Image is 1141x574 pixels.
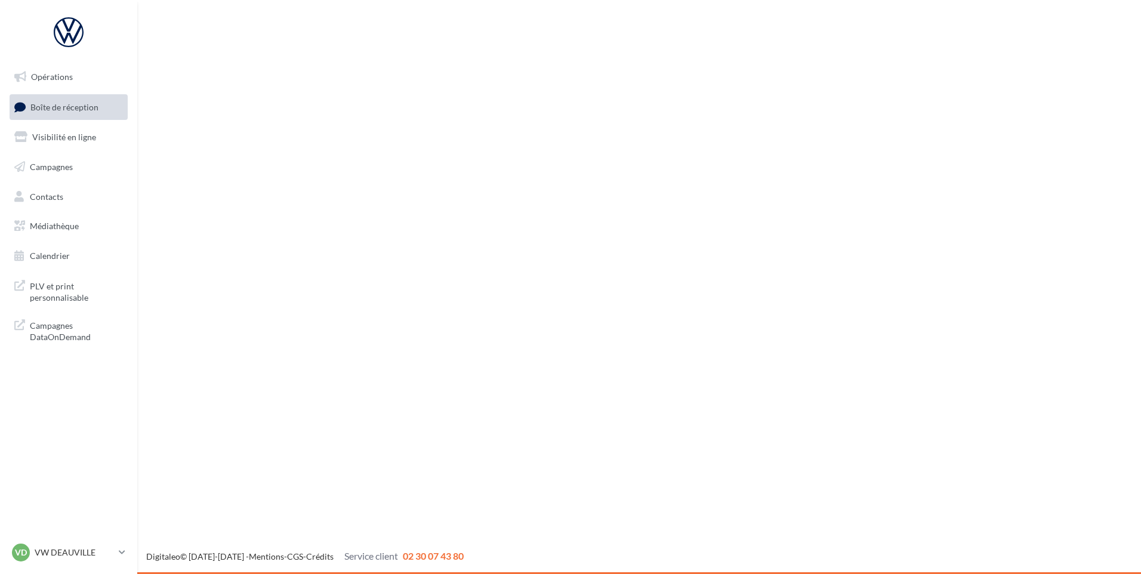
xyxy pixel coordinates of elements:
span: Boîte de réception [30,101,98,112]
a: Opérations [7,64,130,90]
span: 02 30 07 43 80 [403,550,464,561]
span: Visibilité en ligne [32,132,96,142]
p: VW DEAUVILLE [35,547,114,558]
a: Campagnes [7,155,130,180]
a: Crédits [306,551,334,561]
a: Calendrier [7,243,130,269]
span: Calendrier [30,251,70,261]
a: PLV et print personnalisable [7,273,130,308]
span: © [DATE]-[DATE] - - - [146,551,464,561]
span: Campagnes [30,162,73,172]
span: Service client [344,550,398,561]
a: Visibilité en ligne [7,125,130,150]
a: Boîte de réception [7,94,130,120]
a: Campagnes DataOnDemand [7,313,130,348]
a: VD VW DEAUVILLE [10,541,128,564]
span: Médiathèque [30,221,79,231]
a: Digitaleo [146,551,180,561]
span: Contacts [30,191,63,201]
a: Mentions [249,551,284,561]
span: Opérations [31,72,73,82]
a: CGS [287,551,303,561]
a: Contacts [7,184,130,209]
span: PLV et print personnalisable [30,278,123,304]
span: Campagnes DataOnDemand [30,317,123,343]
a: Médiathèque [7,214,130,239]
span: VD [15,547,27,558]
